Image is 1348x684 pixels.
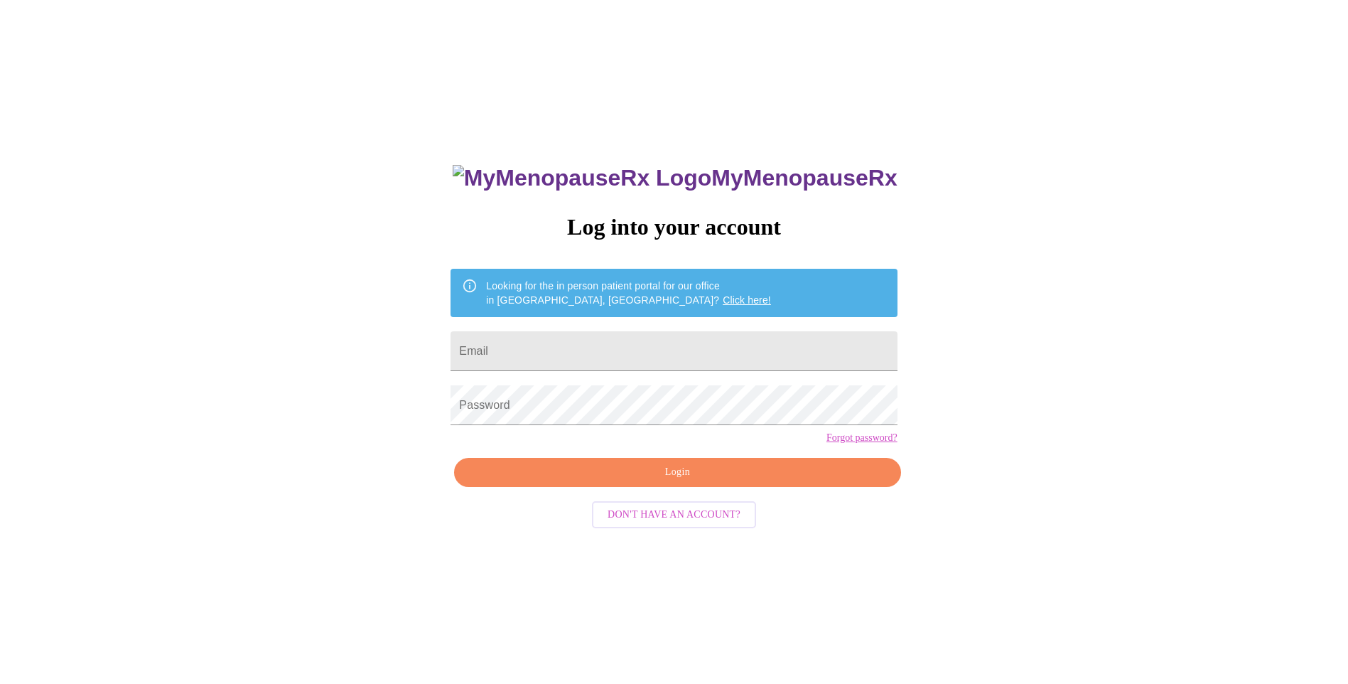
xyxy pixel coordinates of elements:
a: Click here! [723,294,771,306]
button: Don't have an account? [592,501,756,529]
div: Looking for the in person patient portal for our office in [GEOGRAPHIC_DATA], [GEOGRAPHIC_DATA]? [486,273,771,313]
a: Forgot password? [826,432,897,444]
h3: MyMenopauseRx [453,165,897,191]
span: Login [470,464,884,481]
h3: Log into your account [451,214,897,240]
button: Login [454,458,900,487]
span: Don't have an account? [608,506,740,524]
img: MyMenopauseRx Logo [453,165,711,191]
a: Don't have an account? [588,508,760,520]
